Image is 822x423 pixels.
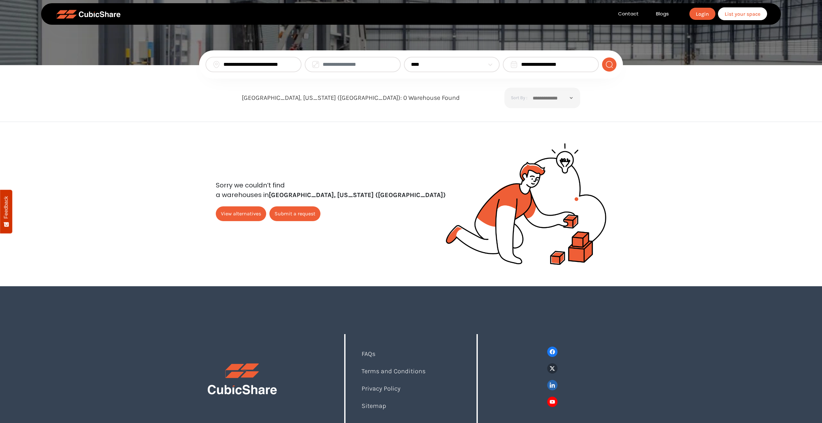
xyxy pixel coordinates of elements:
a: Blogs [647,10,678,18]
img: location.png [213,61,220,68]
img: youtube.png [547,397,558,407]
a: Privacy Policy [362,385,400,392]
img: calendar.png [510,61,518,68]
label: [GEOGRAPHIC_DATA], [US_STATE] ([GEOGRAPHIC_DATA]): 0 Warehouse Found [242,93,460,103]
img: footerLogo.png [203,363,282,397]
img: twitter.png [547,363,558,374]
span: Feedback [3,196,9,219]
img: linkedin.png [547,380,558,390]
p: Sorry we couldn’t find a warehouses in [216,180,446,200]
a: Terms and Conditions [362,367,425,375]
img: warehouse-not-found.png [446,143,606,265]
a: List your space [718,7,767,20]
span: sort by : [511,94,527,102]
img: facebook.png [547,347,558,357]
a: Sitemap [362,402,386,410]
img: search-normal.png [605,61,613,68]
a: Login [689,8,715,20]
a: Contact [609,10,647,18]
a: FAQs [362,350,375,358]
span: [GEOGRAPHIC_DATA], [US_STATE] ([GEOGRAPHIC_DATA]) [269,191,446,199]
a: View alternatives [216,206,266,221]
a: Submit a request [269,206,320,221]
img: space field icon [312,61,319,68]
